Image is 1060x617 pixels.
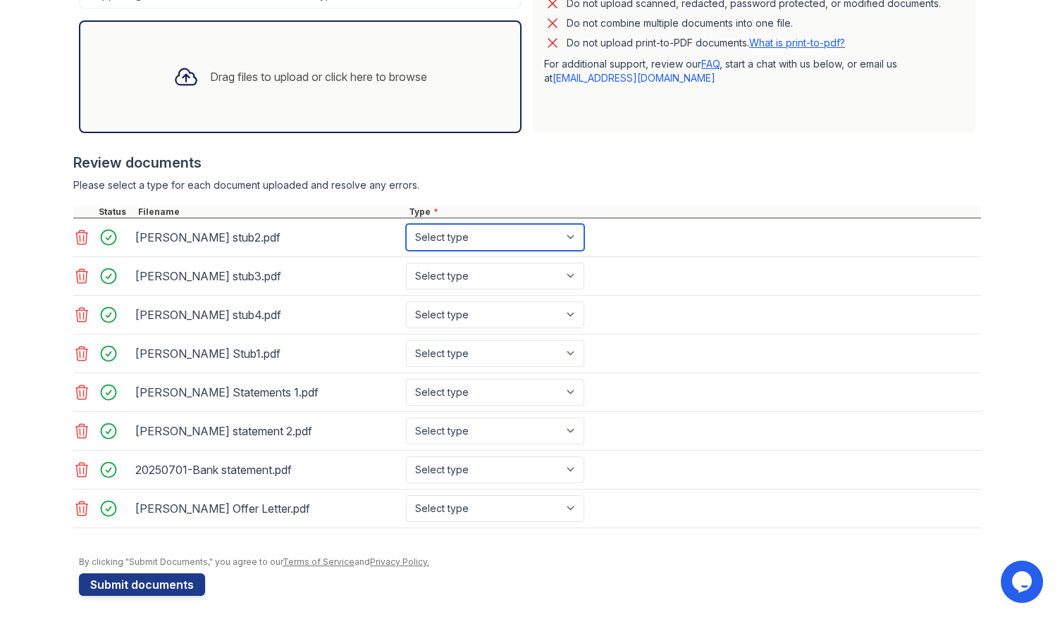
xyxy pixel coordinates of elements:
div: [PERSON_NAME] Statements 1.pdf [135,381,400,404]
iframe: chat widget [1001,561,1046,603]
a: FAQ [701,58,720,70]
div: [PERSON_NAME] stub3.pdf [135,265,400,287]
div: [PERSON_NAME] statement 2.pdf [135,420,400,442]
p: For additional support, review our , start a chat with us below, or email us at [544,57,964,85]
a: Privacy Policy. [370,556,429,567]
div: 20250701-Bank statement.pdf [135,459,400,481]
a: [EMAIL_ADDRESS][DOMAIN_NAME] [553,72,715,84]
a: Terms of Service [283,556,355,567]
a: What is print-to-pdf? [749,37,845,49]
div: Filename [135,206,406,218]
div: Type [406,206,981,218]
div: Drag files to upload or click here to browse [210,68,427,85]
div: [PERSON_NAME] stub4.pdf [135,304,400,326]
div: Status [96,206,135,218]
button: Submit documents [79,573,205,596]
div: Review documents [73,153,981,173]
div: Do not combine multiple documents into one file. [567,15,793,32]
div: By clicking "Submit Documents," you agree to our and [79,556,981,568]
p: Do not upload print-to-PDF documents. [567,36,845,50]
div: [PERSON_NAME] Offer Letter.pdf [135,497,400,520]
div: Please select a type for each document uploaded and resolve any errors. [73,178,981,192]
div: [PERSON_NAME] Stub1.pdf [135,342,400,365]
div: [PERSON_NAME] stub2.pdf [135,226,400,249]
